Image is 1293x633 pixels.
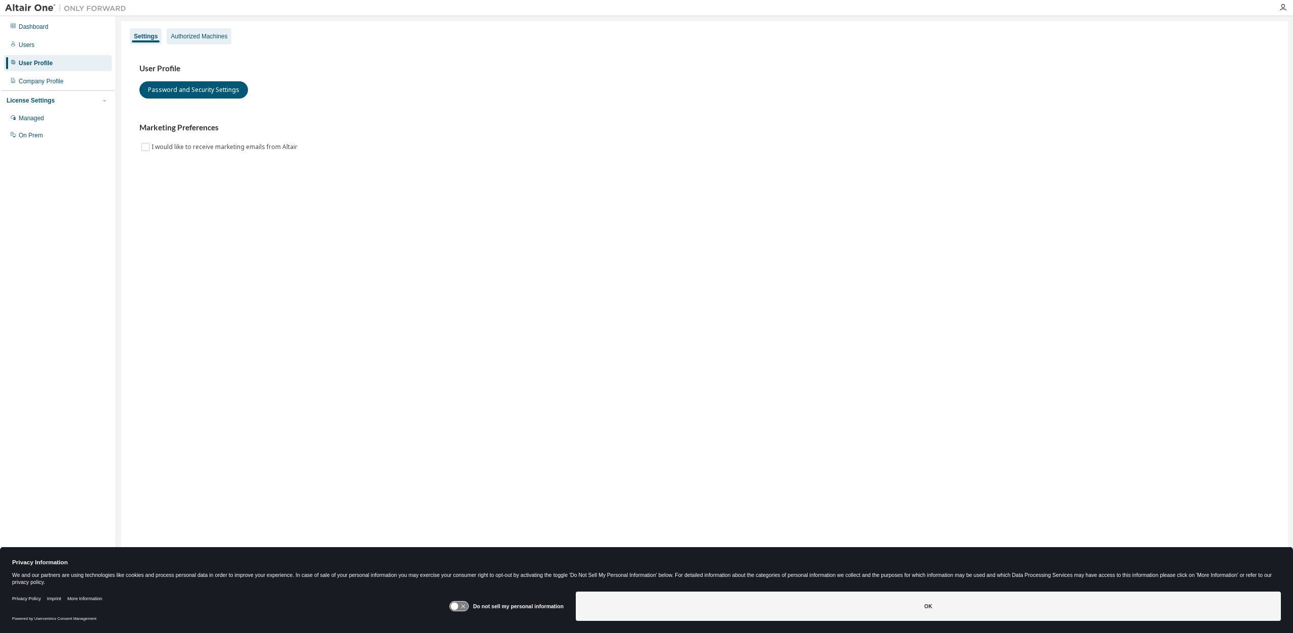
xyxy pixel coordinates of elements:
[19,131,43,139] div: On Prem
[134,32,158,40] div: Settings
[171,32,227,40] div: Authorized Machines
[19,41,34,49] div: Users
[7,96,55,105] div: License Settings
[19,23,48,31] div: Dashboard
[139,81,248,99] button: Password and Security Settings
[19,77,64,85] div: Company Profile
[5,3,131,13] img: Altair One
[139,123,1270,133] h3: Marketing Preferences
[19,59,53,67] div: User Profile
[152,141,300,153] label: I would like to receive marketing emails from Altair
[19,114,44,122] div: Managed
[139,64,1270,74] h3: User Profile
